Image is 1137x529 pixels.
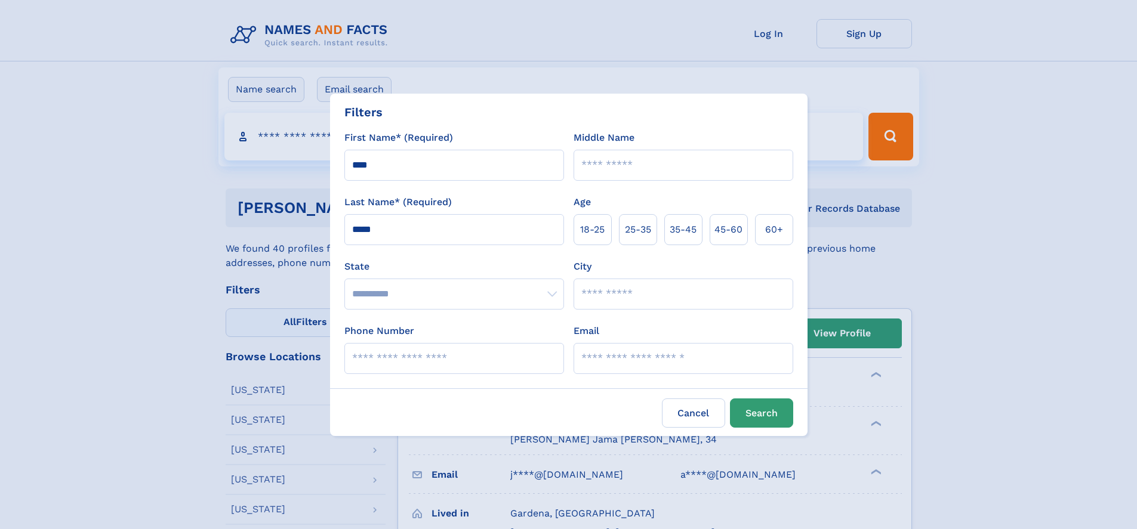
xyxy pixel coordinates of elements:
[625,222,651,237] span: 25‑35
[344,195,452,209] label: Last Name* (Required)
[574,195,591,209] label: Age
[574,324,599,338] label: Email
[574,259,591,274] label: City
[670,222,697,237] span: 35‑45
[730,398,793,428] button: Search
[344,131,453,145] label: First Name* (Required)
[574,131,634,145] label: Middle Name
[714,222,742,237] span: 45‑60
[765,222,783,237] span: 60+
[344,103,383,121] div: Filters
[580,222,605,237] span: 18‑25
[344,259,564,274] label: State
[344,324,414,338] label: Phone Number
[662,398,725,428] label: Cancel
